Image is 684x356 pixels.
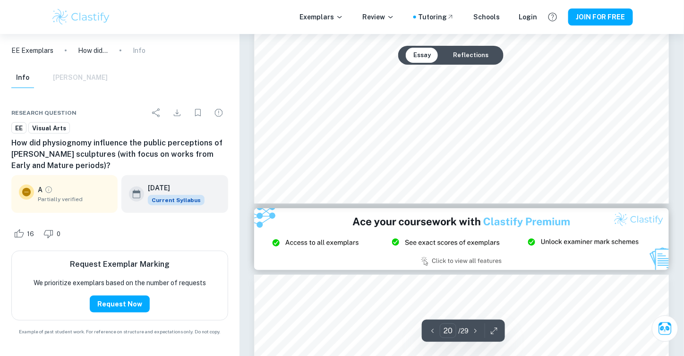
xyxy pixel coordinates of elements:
[458,326,469,336] p: / 29
[299,12,343,22] p: Exemplars
[652,315,678,342] button: Ask Clai
[78,45,108,56] p: How did physiognomy influence the public perceptions of [PERSON_NAME] sculptures (with focus on w...
[168,103,187,122] div: Download
[28,122,70,134] a: Visual Arts
[147,103,166,122] div: Share
[11,45,53,56] a: EE Exemplars
[148,195,205,205] span: Current Syllabus
[11,328,228,335] span: Example of past student work. For reference on structure and expectations only. Do not copy.
[148,195,205,205] div: This exemplar is based on the current syllabus. Feel free to refer to it for inspiration/ideas wh...
[44,186,53,194] a: Grade partially verified
[545,9,561,25] button: Help and Feedback
[34,278,206,288] p: We prioritize exemplars based on the number of requests
[254,208,669,271] img: Ad
[51,8,111,26] img: Clastify logo
[51,229,66,239] span: 0
[445,48,496,63] button: Reflections
[11,68,34,88] button: Info
[209,103,228,122] div: Report issue
[473,12,500,22] a: Schools
[22,229,39,239] span: 16
[29,124,69,133] span: Visual Arts
[70,259,170,270] h6: Request Exemplar Marking
[90,296,150,313] button: Request Now
[568,8,633,25] button: JOIN FOR FREE
[519,12,537,22] a: Login
[418,12,454,22] a: Tutoring
[188,103,207,122] div: Bookmark
[406,48,438,63] button: Essay
[11,137,228,171] h6: How did physiognomy influence the public perceptions of [PERSON_NAME] sculptures (with focus on w...
[148,183,197,193] h6: [DATE]
[41,226,66,241] div: Dislike
[11,226,39,241] div: Like
[38,195,110,203] span: Partially verified
[11,122,26,134] a: EE
[12,124,26,133] span: EE
[11,109,77,117] span: Research question
[133,45,145,56] p: Info
[362,12,394,22] p: Review
[38,185,43,195] p: A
